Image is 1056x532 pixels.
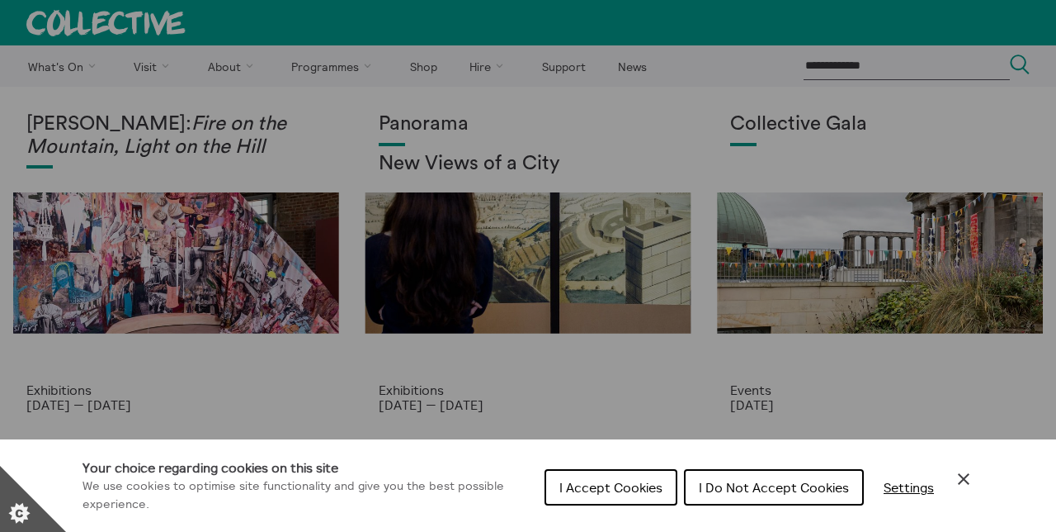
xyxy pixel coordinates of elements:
[559,479,662,496] span: I Accept Cookies
[954,469,973,489] button: Close Cookie Control
[82,458,531,477] h1: Your choice regarding cookies on this site
[884,479,934,496] span: Settings
[699,479,849,496] span: I Do Not Accept Cookies
[870,471,947,504] button: Settings
[82,477,531,513] p: We use cookies to optimise site functionality and give you the best possible experience.
[544,469,677,506] button: I Accept Cookies
[684,469,864,506] button: I Do Not Accept Cookies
